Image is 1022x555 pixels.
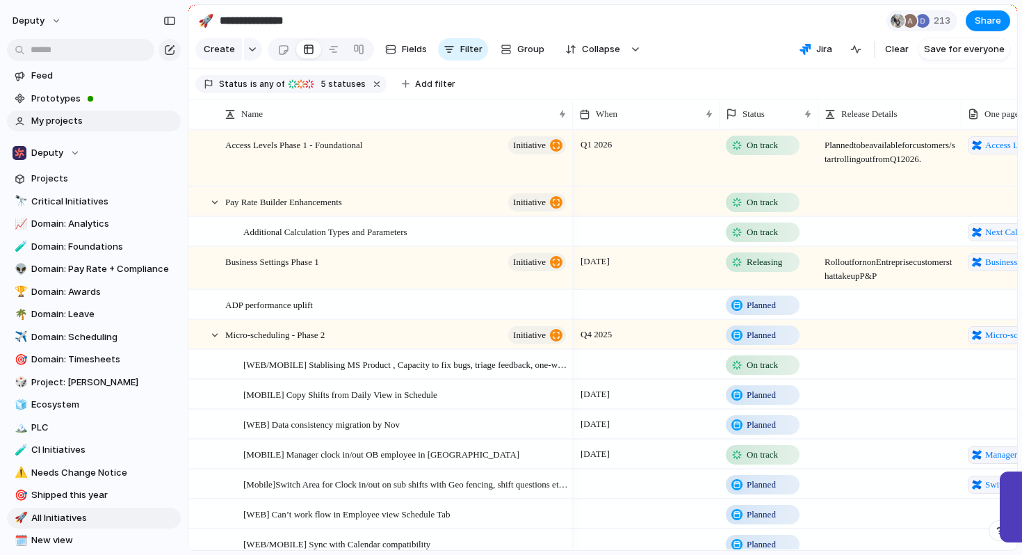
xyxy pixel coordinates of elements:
[316,78,366,90] span: statuses
[577,326,615,343] span: Q4 2025
[13,421,26,435] button: 🏔️
[31,488,176,502] span: Shipped this year
[747,195,778,209] span: On track
[7,88,181,109] a: Prototypes
[7,485,181,506] a: 🎯Shipped this year
[15,488,24,504] div: 🎯
[13,488,26,502] button: 🎯
[7,214,181,234] div: 📈Domain: Analytics
[975,14,1001,28] span: Share
[31,146,63,160] span: Deputy
[596,107,617,121] span: When
[747,478,776,492] span: Planned
[460,42,482,56] span: Filter
[577,136,615,153] span: Q1 2026
[513,136,546,155] span: initiative
[15,374,24,390] div: 🎲
[557,38,627,61] button: Collapse
[286,77,368,92] button: 5 statuses
[924,42,1005,56] span: Save for everyone
[7,236,181,257] a: 🧪Domain: Foundations
[841,107,898,121] span: Release Details
[225,136,362,152] span: Access Levels Phase 1 - Foundational
[195,38,242,61] button: Create
[7,191,181,212] a: 🔭Critical Initiatives
[517,42,544,56] span: Group
[747,298,776,312] span: Planned
[7,417,181,438] a: 🏔️PLC
[7,259,181,280] div: 👽Domain: Pay Rate + Compliance
[7,462,181,483] a: ⚠️Needs Change Notice
[13,307,26,321] button: 🌴
[7,440,181,460] div: 🧪CI Initiatives
[747,358,778,372] span: On track
[15,193,24,209] div: 🔭
[31,533,176,547] span: New view
[582,42,620,56] span: Collapse
[7,530,181,551] a: 🗓️New view
[15,216,24,232] div: 📈
[984,107,1022,121] span: One pager
[250,78,257,90] span: is
[31,466,176,480] span: Needs Change Notice
[31,421,176,435] span: PLC
[402,42,427,56] span: Fields
[794,39,838,60] button: Jira
[747,508,776,522] span: Planned
[13,285,26,299] button: 🏆
[31,285,176,299] span: Domain: Awards
[13,217,26,231] button: 📈
[513,252,546,272] span: initiative
[7,508,181,529] a: 🚀All Initiatives
[195,10,217,32] button: 🚀
[7,327,181,348] a: ✈️Domain: Scheduling
[15,284,24,300] div: 🏆
[15,533,24,549] div: 🗓️
[743,107,765,121] span: Status
[243,536,430,552] span: [WEB/MOBILE] Sync with Calendar compatibility
[7,372,181,393] a: 🎲Project: [PERSON_NAME]
[966,10,1010,31] button: Share
[918,38,1010,61] button: Save for everyone
[438,38,488,61] button: Filter
[13,511,26,525] button: 🚀
[15,329,24,345] div: ✈️
[241,107,263,121] span: Name
[879,38,914,61] button: Clear
[494,38,551,61] button: Group
[7,304,181,325] div: 🌴Domain: Leave
[257,78,284,90] span: any of
[747,448,778,462] span: On track
[415,78,455,90] span: Add filter
[248,77,287,92] button: isany of
[747,538,776,552] span: Planned
[508,253,566,271] button: initiative
[225,326,325,342] span: Micro-scheduling - Phase 2
[219,78,248,90] span: Status
[747,225,778,239] span: On track
[13,330,26,344] button: ✈️
[7,282,181,303] a: 🏆Domain: Awards
[13,466,26,480] button: ⚠️
[204,42,235,56] span: Create
[15,307,24,323] div: 🌴
[13,14,44,28] span: deputy
[15,442,24,458] div: 🧪
[15,262,24,277] div: 👽
[31,262,176,276] span: Domain: Pay Rate + Compliance
[747,418,776,432] span: Planned
[13,262,26,276] button: 👽
[577,253,613,270] span: [DATE]
[508,326,566,344] button: initiative
[577,416,613,433] span: [DATE]
[31,511,176,525] span: All Initiatives
[243,356,568,372] span: [WEB/MOBILE] Stablising MS Product , Capacity to fix bugs, triage feedback, one-way rollout etc.
[508,193,566,211] button: initiative
[198,11,213,30] div: 🚀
